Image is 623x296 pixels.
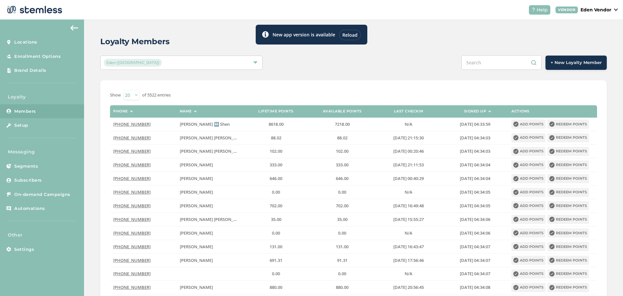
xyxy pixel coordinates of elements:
[180,162,239,168] label: victore anthony girdner
[113,122,173,127] label: (503) 804-9208
[511,120,545,129] button: Add points
[5,3,62,16] img: logo-dark-0685b13c.svg
[445,162,505,168] label: 2024-01-22 04:34:04
[270,203,282,209] span: 702.00
[379,203,438,209] label: 2023-04-18 16:49:48
[312,189,372,195] label: 0.00
[312,271,372,277] label: 0.00
[379,162,438,168] label: 2020-06-06 21:11:53
[113,244,151,250] span: [PHONE_NUMBER]
[14,67,46,74] span: Brand Details
[339,30,361,40] div: Reload
[511,215,545,224] button: Add points
[113,148,173,154] label: (405) 408-1839
[180,258,239,263] label: William Robert Lewis
[460,230,490,236] span: [DATE] 04:34:06
[511,147,545,156] button: Add points
[246,176,306,181] label: 646.00
[246,203,306,209] label: 702.00
[445,189,505,195] label: 2024-01-22 04:34:05
[464,109,486,113] label: Signed up
[113,148,151,154] span: [PHONE_NUMBER]
[547,147,589,156] button: Redeem points
[511,228,545,238] button: Add points
[113,258,173,263] label: (918) 949-5101
[194,111,197,112] img: icon-sort-1e1d7615.svg
[272,189,280,195] span: 0.00
[180,121,230,127] span: [PERSON_NAME] ↔️ Shen
[336,175,348,181] span: 646.00
[273,31,335,38] label: New app version is available
[113,135,151,141] span: [PHONE_NUMBER]
[14,163,38,170] span: Segments
[113,230,173,236] label: (918) 202-5887
[511,201,545,210] button: Add points
[113,217,173,222] label: (405) 596-5254
[511,174,545,183] button: Add points
[323,109,362,113] label: Available points
[393,244,424,250] span: [DATE] 16:43:47
[270,175,282,181] span: 646.00
[246,230,306,236] label: 0.00
[460,244,490,250] span: [DATE] 04:34:07
[379,148,438,154] label: 2019-06-19 00:20:46
[379,285,438,290] label: 2021-11-06 20:56:45
[547,188,589,197] button: Redeem points
[180,203,213,209] span: [PERSON_NAME]
[460,121,490,127] span: [DATE] 04:33:59
[336,203,348,209] span: 702.00
[130,111,133,112] img: icon-sort-1e1d7615.svg
[262,31,269,38] img: icon-toast-info-b13014a2.svg
[393,257,424,263] span: [DATE] 17:56:46
[445,271,505,277] label: 2024-01-22 04:34:07
[337,216,348,222] span: 35.00
[246,271,306,277] label: 0.00
[246,162,306,168] label: 333.00
[180,216,247,222] span: [PERSON_NAME] [PERSON_NAME]
[272,271,280,277] span: 0.00
[337,135,348,141] span: 88.02
[614,8,618,11] img: icon_down-arrow-small-66adaf34.svg
[547,228,589,238] button: Redeem points
[394,109,423,113] label: Last checkin
[312,135,372,141] label: 88.02
[460,203,490,209] span: [DATE] 04:34:05
[460,216,490,222] span: [DATE] 04:34:06
[180,230,239,236] label: joe moherly
[113,230,151,236] span: [PHONE_NUMBER]
[547,283,589,292] button: Redeem points
[180,162,213,168] span: [PERSON_NAME]
[100,36,170,47] h2: Loyalty Members
[113,203,151,209] span: [PHONE_NUMBER]
[537,6,548,13] span: Help
[180,244,239,250] label: Amy Graham
[393,135,424,141] span: [DATE] 21:15:30
[591,265,623,296] iframe: Chat Widget
[14,39,37,45] span: Locations
[113,189,151,195] span: [PHONE_NUMBER]
[180,230,213,236] span: [PERSON_NAME]
[142,92,171,98] label: of 5522 entries
[393,175,424,181] span: [DATE] 00:40:29
[312,258,372,263] label: 91.31
[180,175,213,181] span: [PERSON_NAME]
[104,59,162,67] span: Eden ([GEOGRAPHIC_DATA])
[547,174,589,183] button: Redeem points
[258,109,294,113] label: Lifetime points
[405,271,412,277] span: N/A
[180,203,239,209] label: Leroy Wilson
[393,284,424,290] span: [DATE] 20:56:45
[445,217,505,222] label: 2024-01-22 04:34:06
[508,105,597,118] th: Actions
[460,271,490,277] span: [DATE] 04:34:07
[246,285,306,290] label: 880.00
[110,92,121,98] label: Show
[545,56,607,70] button: + New Loyalty Member
[14,205,45,212] span: Automations
[14,191,70,198] span: On-demand Campaigns
[312,122,372,127] label: 7218.00
[379,244,438,250] label: 2022-07-08 16:43:47
[180,148,247,154] span: [PERSON_NAME] [PERSON_NAME]
[312,176,372,181] label: 646.00
[445,203,505,209] label: 2024-01-22 04:34:05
